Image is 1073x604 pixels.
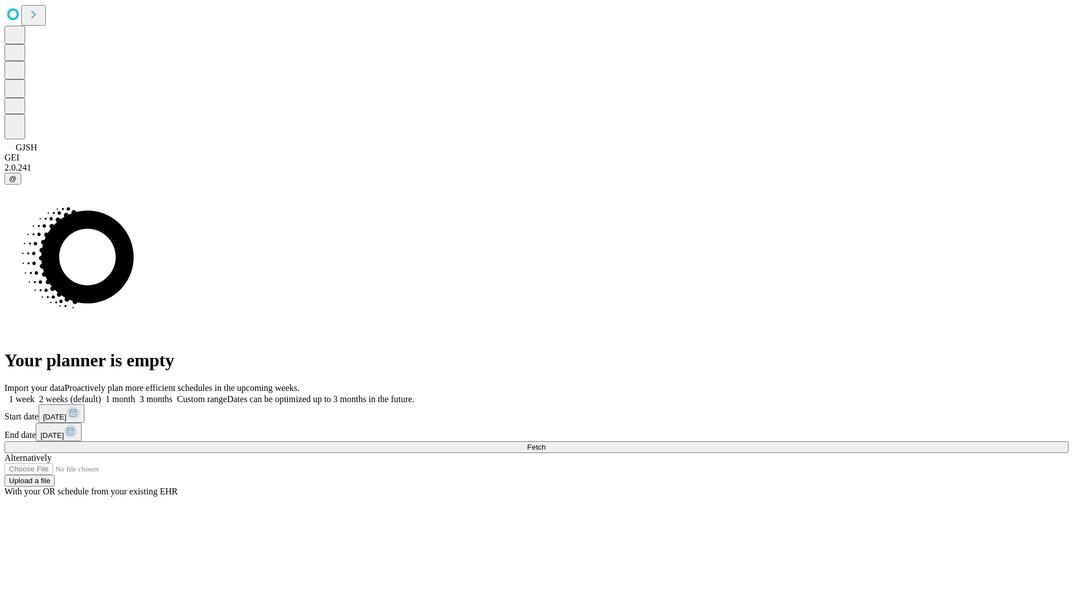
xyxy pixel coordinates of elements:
span: 1 month [106,394,135,404]
span: GJSH [16,143,37,152]
span: 2 weeks (default) [39,394,101,404]
button: Fetch [4,441,1069,453]
span: [DATE] [40,431,64,440]
span: 1 week [9,394,35,404]
button: Upload a file [4,475,55,487]
span: 3 months [140,394,173,404]
h1: Your planner is empty [4,350,1069,371]
div: 2.0.241 [4,163,1069,173]
button: @ [4,173,21,185]
span: Dates can be optimized up to 3 months in the future. [227,394,414,404]
span: [DATE] [43,413,67,421]
span: @ [9,174,17,183]
span: Proactively plan more efficient schedules in the upcoming weeks. [65,383,300,393]
span: Alternatively [4,453,51,463]
span: Import your data [4,383,65,393]
span: Custom range [177,394,227,404]
span: With your OR schedule from your existing EHR [4,487,178,496]
span: Fetch [527,443,545,451]
div: Start date [4,404,1069,423]
div: GEI [4,153,1069,163]
button: [DATE] [36,423,82,441]
button: [DATE] [39,404,84,423]
div: End date [4,423,1069,441]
